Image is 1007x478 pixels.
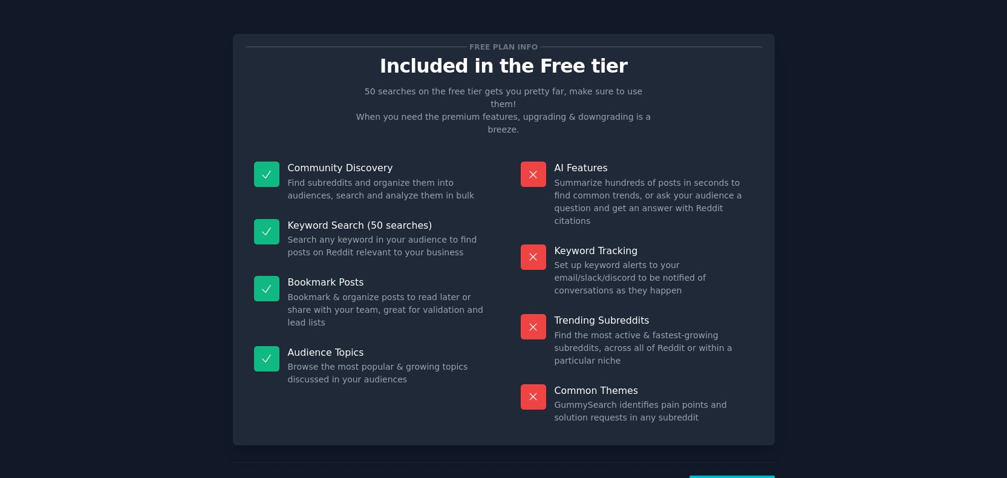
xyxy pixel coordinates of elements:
p: Keyword Search (50 searches) [288,219,487,232]
dd: Bookmark & organize posts to read later or share with your team, great for validation and lead lists [288,291,487,329]
p: Bookmark Posts [288,276,487,289]
p: Trending Subreddits [555,314,754,327]
p: 50 searches on the free tier gets you pretty far, make sure to use them! When you need the premiu... [351,85,656,136]
span: Free plan info [467,41,539,53]
dd: Find the most active & fastest-growing subreddits, across all of Reddit or within a particular niche [555,329,754,367]
dd: Summarize hundreds of posts in seconds to find common trends, or ask your audience a question and... [555,177,754,228]
dd: Browse the most popular & growing topics discussed in your audiences [288,361,487,386]
dd: Search any keyword in your audience to find posts on Reddit relevant to your business [288,234,487,259]
dd: GummySearch identifies pain points and solution requests in any subreddit [555,399,754,424]
p: Keyword Tracking [555,244,754,257]
p: Included in the Free tier [246,56,762,77]
p: Community Discovery [288,162,487,174]
p: Audience Topics [288,346,487,359]
dd: Set up keyword alerts to your email/slack/discord to be notified of conversations as they happen [555,259,754,297]
p: AI Features [555,162,754,174]
p: Common Themes [555,384,754,397]
dd: Find subreddits and organize them into audiences, search and analyze them in bulk [288,177,487,202]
